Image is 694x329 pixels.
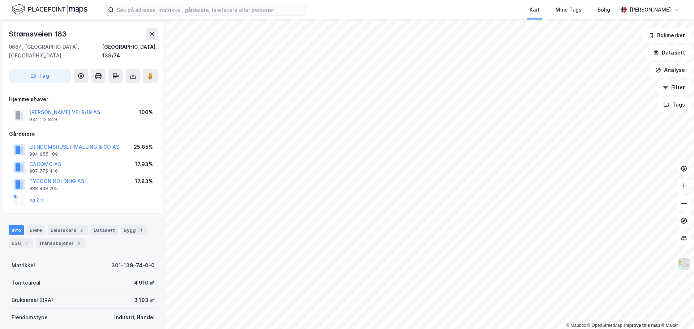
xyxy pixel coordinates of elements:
[12,313,48,322] div: Eiendomstype
[658,294,694,329] div: Kontrollprogram for chat
[134,143,153,151] div: 25.85%
[566,323,586,328] a: Mapbox
[135,160,153,169] div: 17.93%
[658,294,694,329] iframe: Chat Widget
[642,28,691,43] button: Bokmerker
[29,168,58,174] div: 987 775 416
[597,5,610,14] div: Bolig
[134,296,155,304] div: 3 193 ㎡
[137,226,145,234] div: 1
[9,69,71,83] button: Tag
[91,225,118,235] div: Datasett
[12,261,35,270] div: Matrikkel
[657,98,691,112] button: Tags
[9,225,24,235] div: Info
[9,130,157,138] div: Gårdeiere
[111,261,155,270] div: 301-139-74-0-0
[29,151,58,157] div: 984 955 189
[78,226,85,234] div: 2
[29,117,57,122] div: 934 112 849
[556,5,582,14] div: Mine Tags
[114,313,155,322] div: Industri, Handel
[12,278,40,287] div: Tomteareal
[134,278,155,287] div: 4 910 ㎡
[630,5,671,14] div: [PERSON_NAME]
[139,108,153,117] div: 100%
[624,323,660,328] a: Improve this map
[36,238,85,248] div: Transaksjoner
[12,3,87,16] img: logo.f888ab2527a4732fd821a326f86c7f29.svg
[9,95,157,104] div: Hjemmelshaver
[102,43,158,60] div: [GEOGRAPHIC_DATA], 139/74
[649,63,691,77] button: Analyse
[530,5,540,14] div: Kart
[121,225,147,235] div: Bygg
[677,257,691,271] img: Z
[647,46,691,60] button: Datasett
[135,177,153,186] div: 17.83%
[48,225,88,235] div: Leietakere
[9,43,102,60] div: 0664, [GEOGRAPHIC_DATA], [GEOGRAPHIC_DATA]
[29,186,58,191] div: 988 839 205
[12,296,53,304] div: Bruksareal (BRA)
[9,28,68,40] div: Strømsveien 183
[27,225,45,235] div: Eiere
[9,238,33,248] div: ESG
[23,239,30,247] div: 1
[114,4,307,15] input: Søk på adresse, matrikkel, gårdeiere, leietakere eller personer
[587,323,622,328] a: OpenStreetMap
[75,239,82,247] div: 6
[656,80,691,95] button: Filter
